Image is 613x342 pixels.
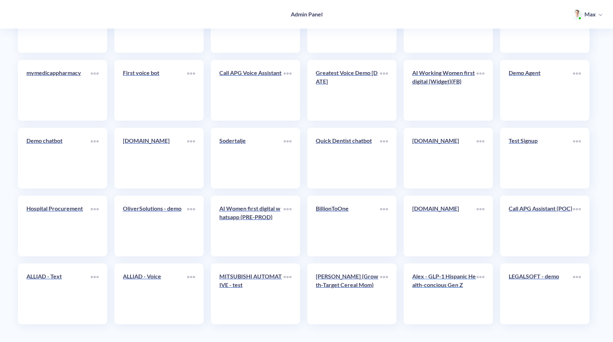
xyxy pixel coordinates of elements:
p: Call APG Assistant (POC) [509,204,573,213]
p: Hospital Procurement [26,204,91,213]
a: Alex - GLP-1 Hispanic Health-concious Gen Z [412,272,477,316]
a: Quick Dentist chatbot [316,136,380,180]
a: Demo chatbot [26,136,91,180]
a: Test Signup [509,136,573,180]
a: ALLIAD - Voice [123,272,187,316]
a: [PERSON_NAME] (Growth-Target Cereal Mom) [316,272,380,316]
img: user photo [571,9,583,20]
a: Call APG Assistant (POC) [509,204,573,248]
a: OliverSolutions - demo [123,204,187,248]
p: MITSUBISHI AUTOMATIVE - test [219,272,284,289]
p: Demo chatbot [26,136,91,145]
h4: Admin Panel [291,11,323,17]
a: ALLIAD - Text [26,272,91,316]
a: [DOMAIN_NAME] [412,204,477,248]
p: [PERSON_NAME] (Growth-Target Cereal Mom) [316,272,380,289]
p: Call APG Voice Assistant [219,69,284,77]
p: Max [584,10,596,18]
p: Sodertalje [219,136,284,145]
a: LEGALSOFT - demo [509,272,573,316]
p: [DOMAIN_NAME] [412,136,477,145]
p: ALLIAD - Text [26,272,91,281]
p: Test Signup [509,136,573,145]
a: Sodertalje [219,136,284,180]
p: Demo Agent [509,69,573,77]
button: user photoMax [568,8,606,21]
p: [DOMAIN_NAME] [412,204,477,213]
p: First voice bot [123,69,187,77]
p: BillionToOne [316,204,380,213]
p: mymedicappharmacy [26,69,91,77]
a: Hospital Procurement [26,204,91,248]
a: [DOMAIN_NAME] [412,136,477,180]
a: Greatest Voice Demo [DATE] [316,69,380,112]
p: Greatest Voice Demo [DATE] [316,69,380,86]
a: mymedicappharmacy [26,69,91,112]
p: Quick Dentist chatbot [316,136,380,145]
p: AI Working Women first digital (Widget)(FB) [412,69,477,86]
p: Alex - GLP-1 Hispanic Health-concious Gen Z [412,272,477,289]
a: Call APG Voice Assistant [219,69,284,112]
a: First voice bot [123,69,187,112]
a: Demo Agent [509,69,573,112]
a: MITSUBISHI AUTOMATIVE - test [219,272,284,316]
p: OliverSolutions - demo [123,204,187,213]
a: BillionToOne [316,204,380,248]
a: AI Women first digital whatsapp (PRE-PROD) [219,204,284,248]
a: AI Working Women first digital (Widget)(FB) [412,69,477,112]
p: ALLIAD - Voice [123,272,187,281]
p: [DOMAIN_NAME] [123,136,187,145]
p: LEGALSOFT - demo [509,272,573,281]
a: [DOMAIN_NAME] [123,136,187,180]
p: AI Women first digital whatsapp (PRE-PROD) [219,204,284,221]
